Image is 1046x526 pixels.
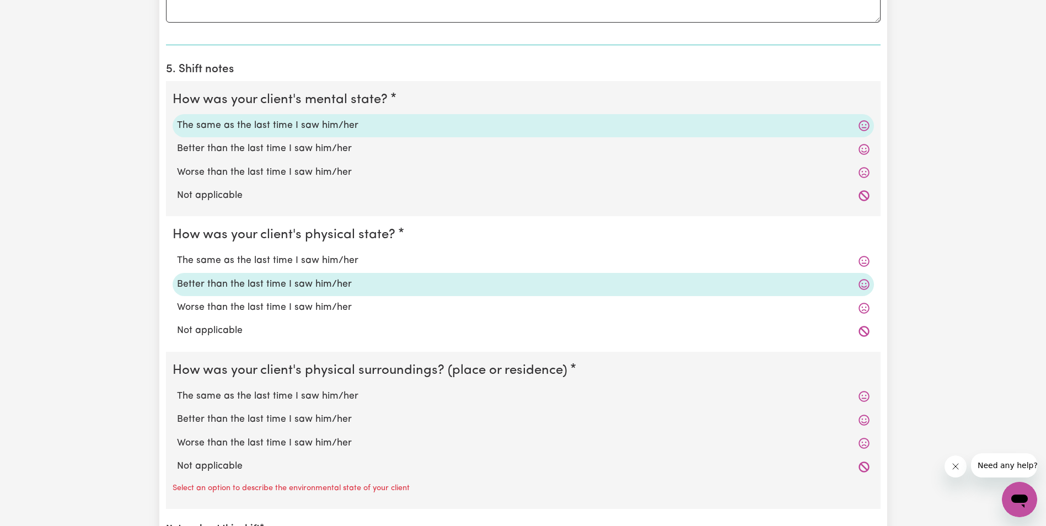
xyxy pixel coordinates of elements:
label: Better than the last time I saw him/her [177,142,870,156]
span: Need any help? [7,8,67,17]
label: Worse than the last time I saw him/her [177,436,870,450]
h2: 5. Shift notes [166,63,881,77]
label: Not applicable [177,459,870,474]
p: Select an option to describe the environmental state of your client [173,482,410,495]
label: Not applicable [177,189,870,203]
iframe: Close message [945,455,967,477]
label: Not applicable [177,324,870,338]
legend: How was your client's mental state? [173,90,392,110]
iframe: Button to launch messaging window [1002,482,1037,517]
label: The same as the last time I saw him/her [177,254,870,268]
label: The same as the last time I saw him/her [177,119,870,133]
legend: How was your client's physical surroundings? (place or residence) [173,361,572,380]
label: The same as the last time I saw him/her [177,389,870,404]
iframe: Message from company [971,453,1037,477]
label: Better than the last time I saw him/her [177,412,870,427]
legend: How was your client's physical state? [173,225,400,245]
label: Worse than the last time I saw him/her [177,165,870,180]
label: Worse than the last time I saw him/her [177,300,870,315]
label: Better than the last time I saw him/her [177,277,870,292]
